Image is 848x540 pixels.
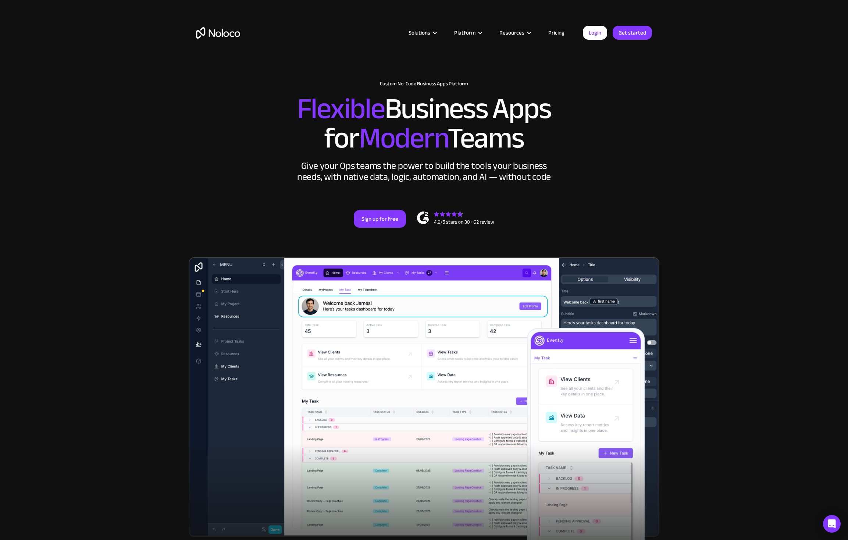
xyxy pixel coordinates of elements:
a: home [196,27,240,39]
div: Resources [499,28,524,38]
span: Flexible [297,81,385,136]
div: Solutions [399,28,445,38]
div: Give your Ops teams the power to build the tools your business needs, with native data, logic, au... [295,160,553,182]
div: Platform [454,28,475,38]
div: Solutions [409,28,430,38]
div: Platform [445,28,490,38]
a: Login [583,26,607,40]
div: Resources [490,28,539,38]
span: Modern [359,111,448,166]
a: Get started [613,26,652,40]
a: Sign up for free [354,210,406,228]
div: Open Intercom Messenger [823,515,841,533]
h1: Custom No-Code Business Apps Platform [196,81,652,87]
a: Pricing [539,28,574,38]
h2: Business Apps for Teams [196,94,652,153]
